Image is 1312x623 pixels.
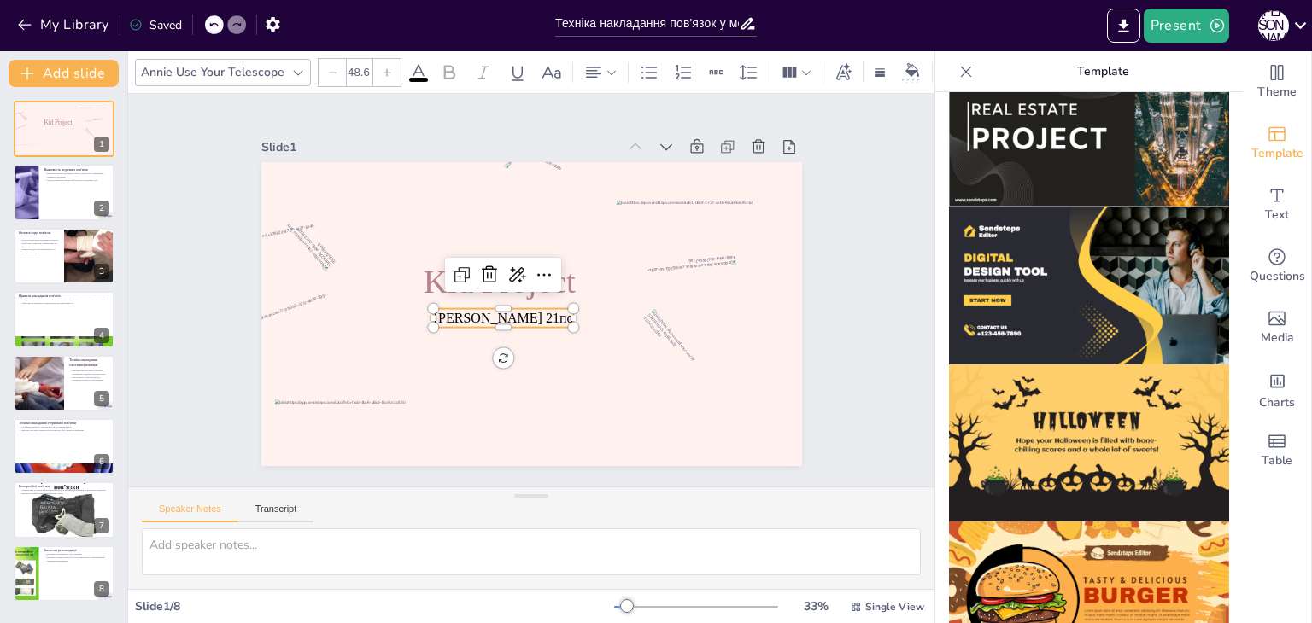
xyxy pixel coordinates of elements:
[1262,451,1292,470] span: Table
[1243,113,1311,174] div: Add ready made slides
[135,598,614,614] div: Slide 1 / 8
[14,545,114,602] div: 8
[14,101,114,157] div: 1
[14,418,114,475] div: 6
[44,556,109,562] p: Змінюйте її при необхідності та дотримуйтесь рекомендацій медичних працівників.
[1243,358,1311,420] div: Add charts and graphs
[94,201,109,216] div: 2
[1258,9,1289,43] button: К [PERSON_NAME]
[238,504,314,522] button: Transcript
[1243,297,1311,358] div: Add images, graphics, shapes or video
[865,600,924,614] span: Single View
[44,548,109,553] p: Заключні рекомендації
[1265,206,1289,224] span: Text
[94,518,109,533] div: 7
[19,294,109,299] p: Правила накладання пов'язок
[44,172,109,178] p: Медичні пов'язки захищають рани, запобігають інфекціям і сприяють загоєнню.
[19,426,109,429] p: Стерильну пов'язку слід накладати на очищену рану.
[19,492,109,496] p: Важливо дотримуватись правильного тиску.
[1144,9,1229,43] button: Present
[949,207,1229,364] img: thumb-12.png
[138,61,288,84] div: Annie Use Your Telescope
[129,17,182,33] div: Saved
[14,291,114,347] div: 4
[949,364,1229,522] img: thumb-13.png
[19,302,109,306] p: Забезпечити правильне натягування для ефективності.
[830,59,856,86] div: Text effects
[1243,236,1311,297] div: Get real-time input from your audience
[980,51,1226,92] p: Template
[899,63,925,81] div: Background color
[44,119,72,126] span: Kid Project
[94,264,109,279] div: 3
[13,11,116,38] button: My Library
[19,485,109,490] p: Компресійні пов'язки
[94,328,109,343] div: 4
[14,228,114,284] div: 3
[19,247,59,253] p: Кожен тип має свої призначення та техніки накладання.
[9,60,119,87] button: Add slide
[1258,10,1289,41] div: К [PERSON_NAME]
[1107,9,1140,43] button: Export to PowerPoint
[1257,83,1297,102] span: Theme
[14,355,114,411] div: 5
[19,421,109,426] p: Техніка накладання стерильної пов'язки
[44,552,109,556] p: Регулярно перевіряйте стан пов'язки.
[94,581,109,597] div: 8
[19,489,109,492] p: Компресійні пов'язки використовуються для зменшення набряків та контролю кровотеч.
[94,391,109,406] div: 5
[14,481,114,538] div: 7
[1243,174,1311,236] div: Add text boxes
[1251,144,1303,163] span: Template
[94,454,109,469] div: 6
[949,49,1229,207] img: thumb-11.png
[1243,51,1311,113] div: Change the overall theme
[69,358,109,367] p: Техніка накладання еластичної пов'язки
[555,11,739,36] input: Insert title
[19,238,59,247] p: Існують різні види медичних пов'язок: еластичні, стерильні, компресійні та фіксуючі.
[1243,420,1311,481] div: Add a table
[1259,393,1295,412] span: Charts
[870,59,889,86] div: Border settings
[19,230,59,236] p: Основні види пов'язок
[1250,267,1305,286] span: Questions
[44,167,109,172] p: Важливість медичних пов'язок
[19,299,109,302] p: Перед накладанням пов'язки важливо очистити рану, використовувати стерильні матеріали.
[69,376,109,381] p: Обгортайте її спіралеподібно, уникаючи сильного натягування.
[142,504,238,522] button: Speaker Notes
[1261,329,1294,347] span: Media
[94,137,109,152] div: 1
[445,223,540,345] span: [PERSON_NAME] 21по
[19,428,109,432] p: Використовуючи стерильні інструменти, щоб уникнути інфекцій.
[14,164,114,220] div: 2
[44,178,109,183] p: Медичні пов'язки також забезпечують підтримку для травмованих частин тіла.
[795,598,836,614] div: 33 %
[69,369,109,375] p: Накладаючи еластичну пов'язку, починайте з нижньої частини рани.
[777,59,816,86] div: Column Count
